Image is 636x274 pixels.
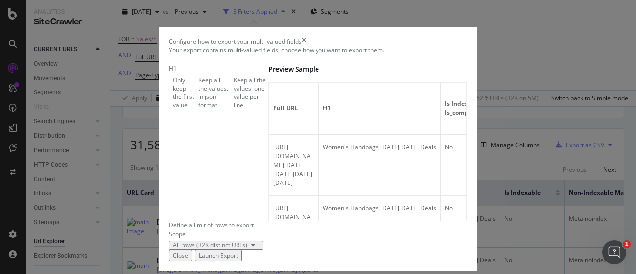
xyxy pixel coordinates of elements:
div: Close [173,251,188,260]
div: All rows (32K distinct URLs) [173,242,247,248]
div: Keep all the values, in json format [194,76,229,110]
div: modal [159,27,477,271]
button: All rows (32K distinct URLs) [169,241,263,250]
span: Is Indexable Is_compliant [445,99,483,117]
button: Close [169,250,192,261]
div: Only keep the first value [169,76,194,110]
div: Keep all the values, in json format [198,76,229,110]
div: Preview Sample [268,64,467,74]
span: H1 [323,104,434,113]
span: https://www.macys.com/shop/sale/black-friday-deals/black-friday-deals-for-women/womens-handbags-b... [273,143,312,187]
span: Women's Handbags Black Friday Deals [323,143,436,151]
label: Scope [169,230,186,238]
span: Women's Handbags Black Friday Deals [323,204,436,212]
td: No [441,135,490,196]
button: Launch Export [195,250,242,261]
div: Your export contains multi-valued fields, choose how you want to export them. [169,46,467,54]
span: https://www.macys.com/shop/sale/black-friday-deals/black-friday-deals-for-women/womens-handbags-b... [273,204,312,248]
div: Define a limit of rows to export [169,221,467,229]
span: Full URL [273,104,312,113]
div: Only keep the first value [173,76,194,110]
div: times [302,37,306,46]
label: H1 [169,64,177,73]
div: Keep all the values, one value per line [234,76,268,110]
div: Launch Export [199,251,238,260]
div: Configure how to export your multi-valued fields [169,37,302,46]
span: 1 [623,240,631,248]
td: No [441,196,490,257]
iframe: Intercom live chat [602,240,626,264]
